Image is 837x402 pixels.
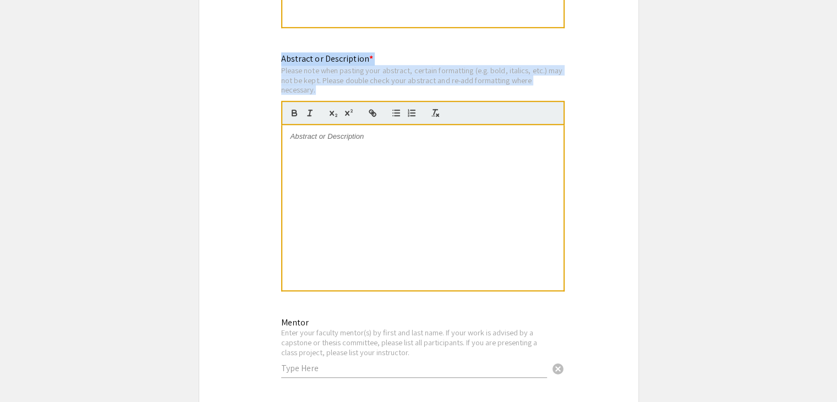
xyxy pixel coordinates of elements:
[8,352,47,394] iframe: Chat
[547,357,569,379] button: Clear
[551,362,565,376] span: cancel
[281,53,373,64] mat-label: Abstract or Description
[281,317,309,328] mat-label: Mentor
[281,328,547,357] div: Enter your faculty mentor(s) by first and last name. If your work is advised by a capstone or the...
[281,362,547,374] input: Type Here
[281,66,565,95] div: Please note when pasting your abstract, certain formatting (e.g. bold, italics, etc.) may not be ...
